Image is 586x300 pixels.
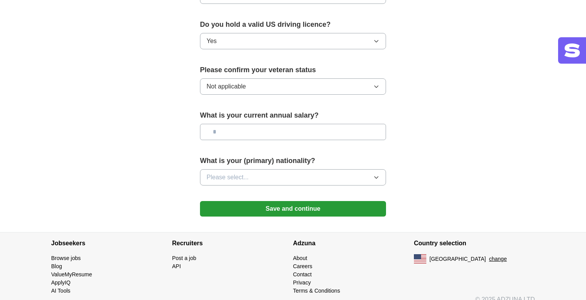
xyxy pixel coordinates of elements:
img: US flag [414,254,426,264]
label: What is your current annual salary? [200,110,386,121]
a: Blog [51,263,62,269]
a: Privacy [293,279,311,286]
button: Please select... [200,169,386,186]
button: Yes [200,33,386,49]
label: What is your (primary) nationality? [200,156,386,166]
a: Post a job [172,255,196,261]
a: ApplyIQ [51,279,71,286]
a: Careers [293,263,312,269]
span: Not applicable [207,82,246,91]
button: change [489,255,507,263]
button: Not applicable [200,78,386,95]
a: Browse jobs [51,255,81,261]
span: Please select... [207,173,249,182]
span: [GEOGRAPHIC_DATA] [429,255,486,263]
a: About [293,255,307,261]
a: API [172,263,181,269]
button: Save and continue [200,201,386,217]
a: Contact [293,271,312,277]
h4: Country selection [414,232,535,254]
a: Terms & Conditions [293,288,340,294]
span: Yes [207,36,217,46]
a: ValueMyResume [51,271,92,277]
label: Please confirm your veteran status [200,65,386,75]
label: Do you hold a valid US driving licence? [200,19,386,30]
a: AI Tools [51,288,71,294]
